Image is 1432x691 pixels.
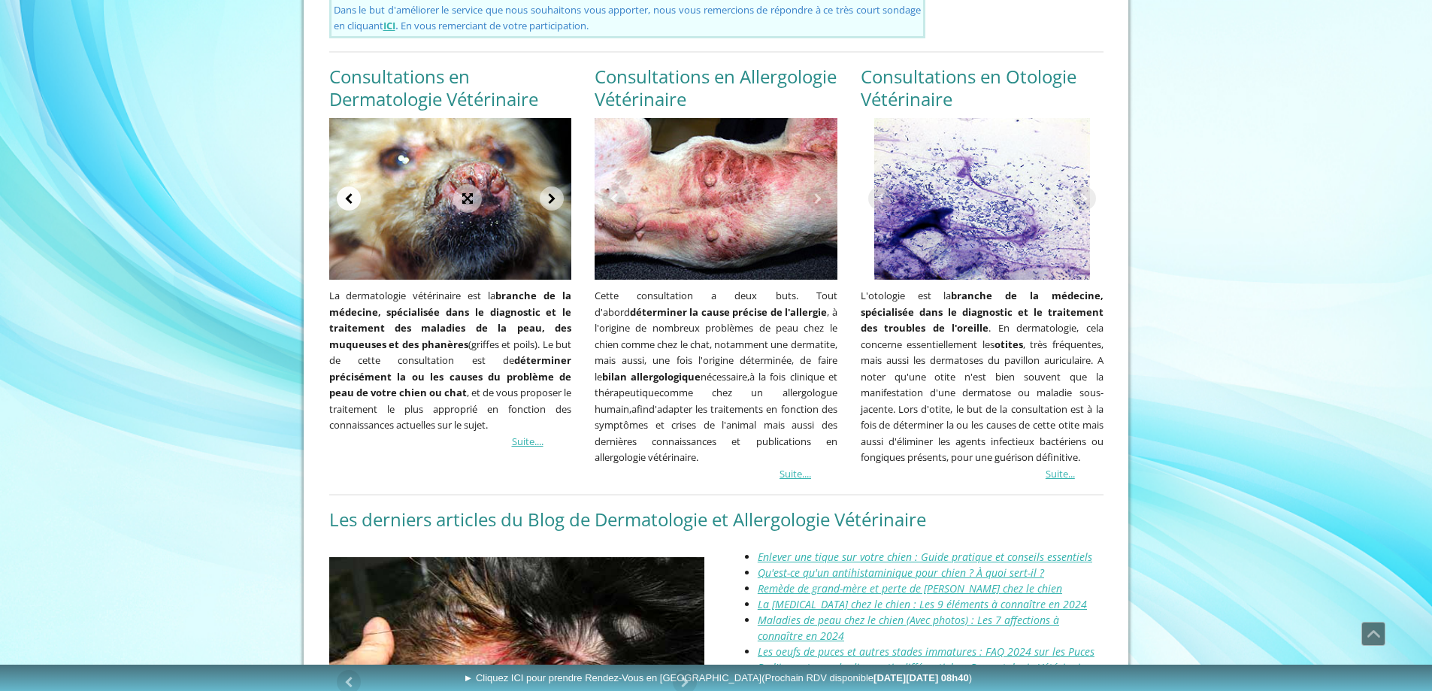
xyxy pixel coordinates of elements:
[861,65,1104,111] h2: Consultations en Otologie Vétérinaire
[329,353,572,399] strong: déterminer précisément la ou les causes du problème de peau de votre chien ou chat
[1046,467,1075,480] a: Suite...
[329,289,572,351] strong: branche de la médecine, spécialisée dans le diagnostic et le traitement des maladies de la peau, ...
[758,660,1090,674] a: De l'importance du diagnostic différentiel en Dermatologie Vétérinaire
[861,289,1104,335] strong: branche de la médecine, spécialisée dans le diagnostic et le traitement des troubles de l'oreille
[383,19,398,32] span: .
[595,386,837,416] span: comme chez un allergologue humain,
[595,289,837,383] span: Cette consultation a deux buts. Tout d'abord , à l'origine de nombreux problèmes de peau chez le ...
[595,65,837,111] h2: Consultations en Allergologie Vétérinaire
[512,435,543,448] a: Suite....
[401,19,589,32] span: En vous remerciant de votre participation.
[334,3,922,33] span: Dans le but d'améliorer le service que nous souhaitons vous apporter, nous vous remercions de rép...
[758,550,1092,564] a: Enlever une tique sur votre chien : Guide pratique et conseils essentiels
[595,402,837,465] span: d'adapter les traitements en fonction des symptômes et crises de l'animal mais aussi des dernière...
[329,65,572,111] h2: Consultations en Dermatologie Vétérinaire
[758,597,1087,611] a: La [MEDICAL_DATA] chez le chien : Les 9 éléments à connaître en 2024
[631,402,649,416] span: afin
[383,19,395,32] a: ICI
[463,672,972,683] span: ► Cliquez ICI pour prendre Rendez-Vous en [GEOGRAPHIC_DATA]
[758,613,1059,643] a: Maladies de peau chez le chien (Avec photos) : Les 7 affections à connaître en 2024
[630,305,827,319] strong: déterminer la cause précise de l'allergie
[861,289,1104,464] span: L'otologie est la . En dermatologie, cela concerne essentiellement les , très fréquentes, mais au...
[873,672,969,683] b: [DATE][DATE] 08h40
[1362,623,1385,645] span: Défiler vers le haut
[761,672,972,683] span: (Prochain RDV disponible )
[758,644,1094,659] a: Les oeufs de puces et autres stades immatures : FAQ 2024 sur les Puces
[758,581,1062,596] a: Remède de grand-mère et perte de [PERSON_NAME] chez le chien
[602,370,701,383] strong: bilan allergologique
[758,565,1044,580] a: Qu'est-ce qu'un antihistaminique pour chien ? À quoi sert-il ?
[329,289,572,432] span: La dermatologie vétérinaire est la (griffes et poils). Le but de cette consultation est de , et d...
[995,338,1023,351] strong: otites
[1361,622,1385,646] a: Défiler vers le haut
[780,467,811,480] a: Suite....
[329,508,1104,531] h2: Les derniers articles du Blog de Dermatologie et Allergologie Vétérinaire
